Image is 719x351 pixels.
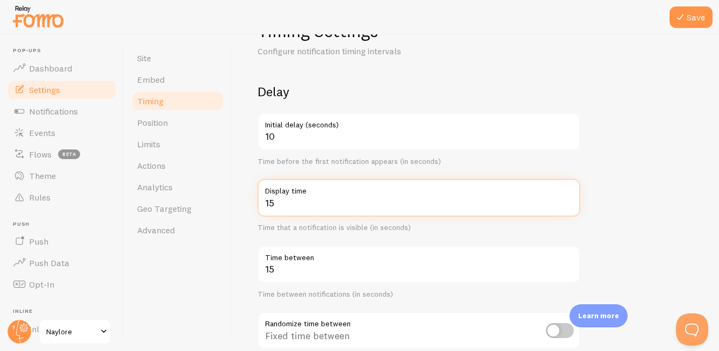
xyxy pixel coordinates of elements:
span: Analytics [137,182,173,192]
p: Learn more [578,311,619,321]
span: Actions [137,160,166,171]
a: Inline [6,318,117,340]
h2: Delay [258,83,580,100]
a: Site [131,47,225,69]
a: Timing [131,90,225,112]
span: Pop-ups [13,47,117,54]
a: Settings [6,79,117,101]
a: Naylore [39,319,111,345]
span: Embed [137,74,165,85]
iframe: Help Scout Beacon - Open [676,313,708,346]
span: Geo Targeting [137,203,191,214]
a: Opt-In [6,274,117,295]
a: Push [6,231,117,252]
a: Actions [131,155,225,176]
div: Learn more [569,304,628,327]
a: Dashboard [6,58,117,79]
span: beta [58,149,80,159]
span: Position [137,117,168,128]
a: Embed [131,69,225,90]
a: Push Data [6,252,117,274]
label: Initial delay (seconds) [258,113,580,131]
span: Push [29,236,48,247]
label: Time between [258,246,580,264]
span: Rules [29,192,51,203]
span: Opt-In [29,279,54,290]
a: Geo Targeting [131,198,225,219]
div: Fixed time between [258,312,580,351]
span: Advanced [137,225,175,235]
a: Position [131,112,225,133]
a: Limits [131,133,225,155]
a: Advanced [131,219,225,241]
p: Configure notification timing intervals [258,45,516,58]
span: Theme [29,170,56,181]
span: Events [29,127,55,138]
span: Site [137,53,151,63]
div: Time between notifications (in seconds) [258,290,580,299]
span: Push [13,221,117,228]
a: Analytics [131,176,225,198]
a: Events [6,122,117,144]
label: Display time [258,179,580,197]
span: Dashboard [29,63,72,74]
span: Limits [137,139,160,149]
img: fomo-relay-logo-orange.svg [11,3,65,30]
div: Time that a notification is visible (in seconds) [258,223,580,233]
a: Theme [6,165,117,187]
span: Inline [13,308,117,315]
a: Rules [6,187,117,208]
span: Push Data [29,257,69,268]
span: Timing [137,96,163,106]
span: Flows [29,149,52,160]
a: Notifications [6,101,117,122]
span: Notifications [29,106,78,117]
span: Settings [29,84,60,95]
div: Time before the first notification appears (in seconds) [258,157,580,167]
a: Flows beta [6,144,117,165]
span: Naylore [46,325,97,338]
